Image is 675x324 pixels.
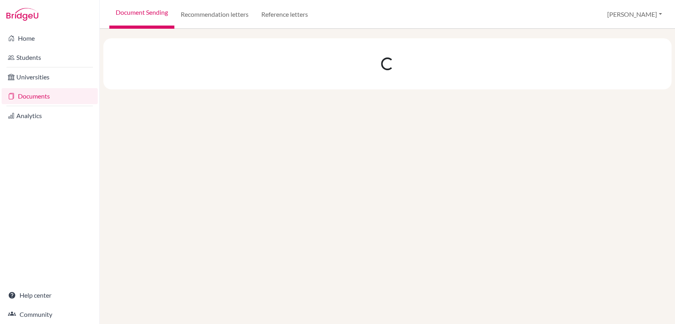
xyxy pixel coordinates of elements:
a: Analytics [2,108,98,124]
button: [PERSON_NAME] [604,7,665,22]
img: Bridge-U [6,8,38,21]
a: Documents [2,88,98,104]
a: Home [2,30,98,46]
a: Students [2,49,98,65]
a: Community [2,306,98,322]
a: Help center [2,287,98,303]
a: Universities [2,69,98,85]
